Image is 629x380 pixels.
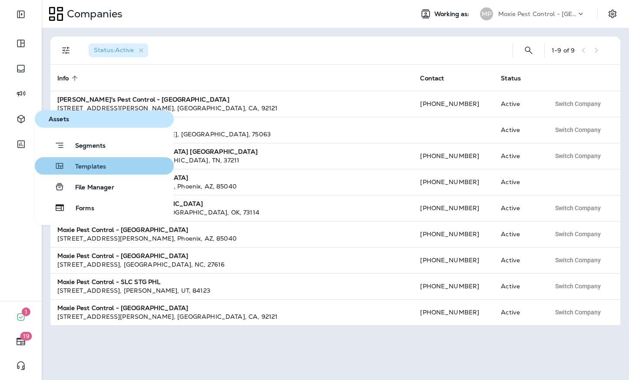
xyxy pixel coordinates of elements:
span: 19 [20,332,32,340]
span: Assets [38,116,170,123]
button: Search Companies [520,42,537,59]
td: [PHONE_NUMBER] [413,273,494,299]
span: 1 [22,307,30,316]
strong: [PERSON_NAME]'s Pest Control - [GEOGRAPHIC_DATA] [57,96,229,103]
button: Expand Sidebar [9,6,33,23]
span: Status [501,75,521,82]
td: [PHONE_NUMBER] [413,247,494,273]
span: Switch Company [555,231,601,237]
button: Segments [35,136,174,154]
span: File Manager [65,184,114,192]
div: [STREET_ADDRESS] , [GEOGRAPHIC_DATA] , NC , 27616 [57,260,406,269]
td: Active [494,169,543,195]
span: Working as: [434,10,471,18]
span: Contact [420,75,444,82]
td: [PHONE_NUMBER] [413,299,494,325]
p: Moxie Pest Control - [GEOGRAPHIC_DATA] [498,10,576,17]
span: Switch Company [555,309,601,315]
span: Status : Active [94,46,134,54]
button: Settings [605,6,620,22]
div: MP [480,7,493,20]
span: Info [57,75,69,82]
td: [PHONE_NUMBER] [413,143,494,169]
td: [PHONE_NUMBER] [413,91,494,117]
div: [STREET_ADDRESS] , [PERSON_NAME] , UT , 84123 [57,286,406,295]
td: [PHONE_NUMBER] [413,169,494,195]
div: [STREET_ADDRESS][PERSON_NAME] , Phoenix , AZ , 85040 [57,234,406,243]
td: Active [494,299,543,325]
span: Templates [65,163,106,171]
td: Active [494,91,543,117]
span: Switch Company [555,283,601,289]
button: File Manager [35,178,174,195]
button: Assets [35,110,174,128]
strong: Moxie Pest Control - SLC STG PHL [57,278,160,286]
td: Active [494,273,543,299]
span: Forms [65,205,94,213]
span: Switch Company [555,205,601,211]
td: Active [494,117,543,143]
div: 1 - 9 of 9 [552,47,575,54]
span: Switch Company [555,127,601,133]
button: Filters [57,42,75,59]
span: Switch Company [555,257,601,263]
button: Templates [35,157,174,175]
button: Forms [35,199,174,216]
div: [STREET_ADDRESS][PERSON_NAME] , [GEOGRAPHIC_DATA] , CA , 92121 [57,104,406,112]
td: Active [494,247,543,273]
div: [STREET_ADDRESS] , [PERSON_NAME] , [GEOGRAPHIC_DATA] , 75063 [57,130,406,139]
span: Switch Company [555,153,601,159]
span: Switch Company [555,101,601,107]
strong: Moxie Pest Control - [GEOGRAPHIC_DATA] [57,252,188,260]
td: Active [494,221,543,247]
div: [STREET_ADDRESS] , [US_STATE][GEOGRAPHIC_DATA] , OK , 73114 [57,208,406,217]
span: Segments [65,142,106,151]
div: [STREET_ADDRESS][PERSON_NAME] , Phoenix , AZ , 85040 [57,182,406,191]
strong: Moxie Pest Control - [GEOGRAPHIC_DATA] [57,226,188,234]
td: [PHONE_NUMBER] [413,195,494,221]
td: [PHONE_NUMBER] [413,221,494,247]
td: Active [494,195,543,221]
td: Active [494,143,543,169]
div: [GEOGRAPHIC_DATA] 510 , [GEOGRAPHIC_DATA] , TN , 37211 [57,156,406,165]
div: [STREET_ADDRESS][PERSON_NAME] , [GEOGRAPHIC_DATA] , CA , 92121 [57,312,406,321]
p: Companies [63,7,122,20]
strong: Moxie Pest Control - [GEOGRAPHIC_DATA] [57,304,188,312]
